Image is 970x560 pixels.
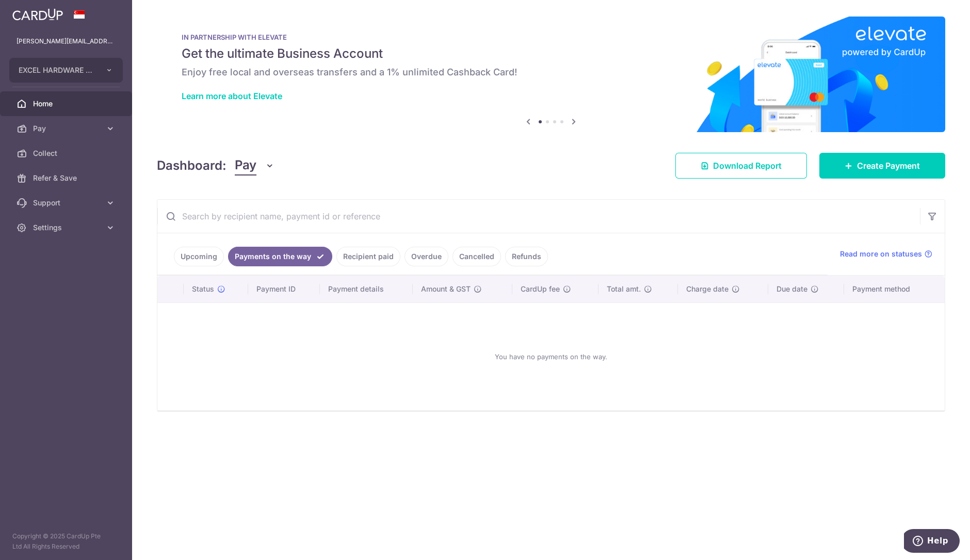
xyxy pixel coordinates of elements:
span: Amount & GST [421,284,471,294]
span: Settings [33,222,101,233]
button: Pay [235,156,274,175]
span: Pay [235,156,256,175]
th: Payment details [320,276,413,302]
h4: Dashboard: [157,156,227,175]
iframe: Opens a widget where you can find more information [904,529,960,555]
span: Download Report [713,159,782,172]
a: Upcoming [174,247,224,266]
p: [PERSON_NAME][EMAIL_ADDRESS][DOMAIN_NAME] [17,36,116,46]
input: Search by recipient name, payment id or reference [157,200,920,233]
a: Cancelled [452,247,501,266]
h6: Enjoy free local and overseas transfers and a 1% unlimited Cashback Card! [182,66,920,78]
span: Refer & Save [33,173,101,183]
th: Payment ID [248,276,320,302]
span: Pay [33,123,101,134]
p: IN PARTNERSHIP WITH ELEVATE [182,33,920,41]
a: Overdue [405,247,448,266]
span: EXCEL HARDWARE PTE LTD [19,65,95,75]
button: EXCEL HARDWARE PTE LTD [9,58,123,83]
img: CardUp [12,8,63,21]
span: Due date [777,284,807,294]
a: Download Report [675,153,807,179]
a: Recipient paid [336,247,400,266]
a: Read more on statuses [840,249,932,259]
a: Refunds [505,247,548,266]
a: Create Payment [819,153,945,179]
th: Payment method [844,276,945,302]
img: Renovation banner [157,17,945,132]
span: Charge date [686,284,729,294]
a: Payments on the way [228,247,332,266]
span: CardUp fee [521,284,560,294]
span: Read more on statuses [840,249,922,259]
span: Support [33,198,101,208]
span: Total amt. [607,284,641,294]
span: Home [33,99,101,109]
span: Collect [33,148,101,158]
div: You have no payments on the way. [170,311,932,402]
span: Status [192,284,214,294]
span: Create Payment [857,159,920,172]
a: Learn more about Elevate [182,91,282,101]
h5: Get the ultimate Business Account [182,45,920,62]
